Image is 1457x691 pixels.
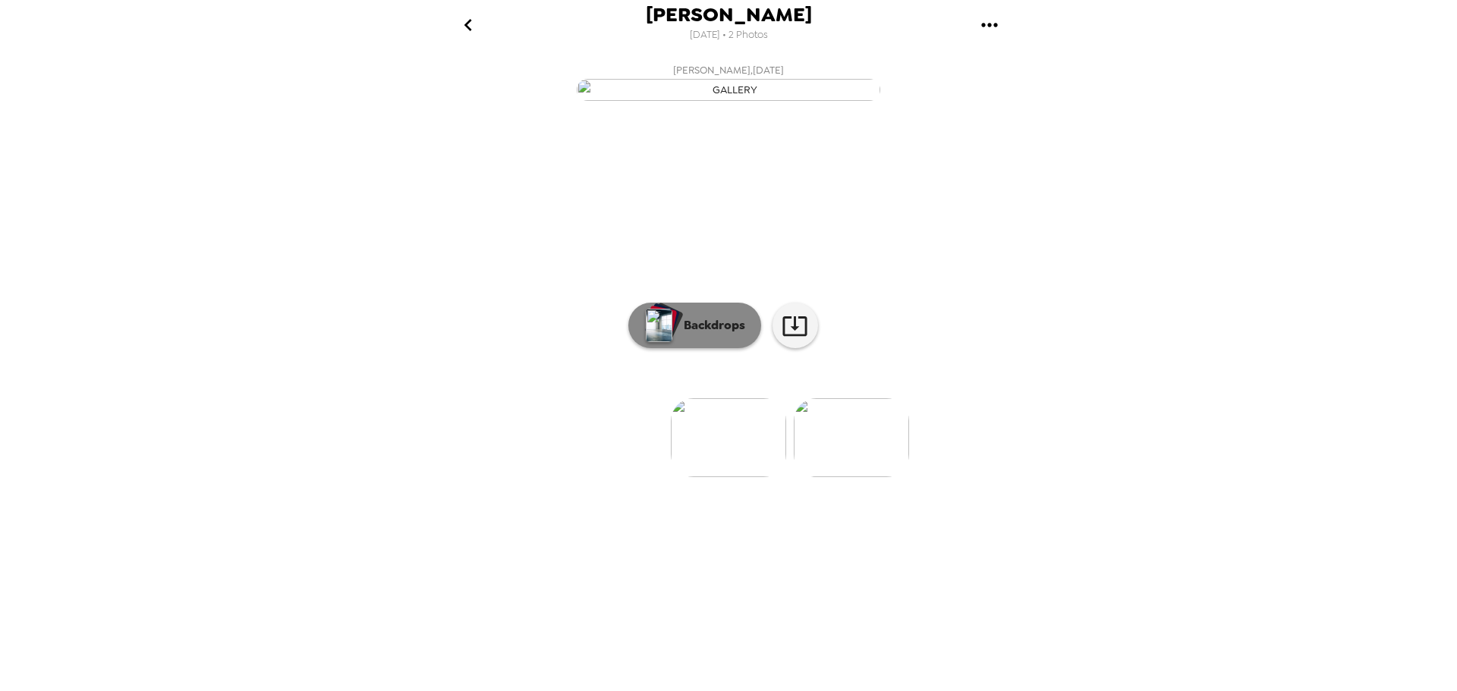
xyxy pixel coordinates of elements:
span: [PERSON_NAME] , [DATE] [673,61,784,79]
p: Backdrops [676,316,745,335]
span: [PERSON_NAME] [646,5,812,25]
img: gallery [577,79,880,101]
img: gallery [671,398,786,477]
span: [DATE] • 2 Photos [690,25,768,46]
button: Backdrops [628,303,761,348]
button: [PERSON_NAME],[DATE] [425,57,1032,105]
img: gallery [794,398,909,477]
